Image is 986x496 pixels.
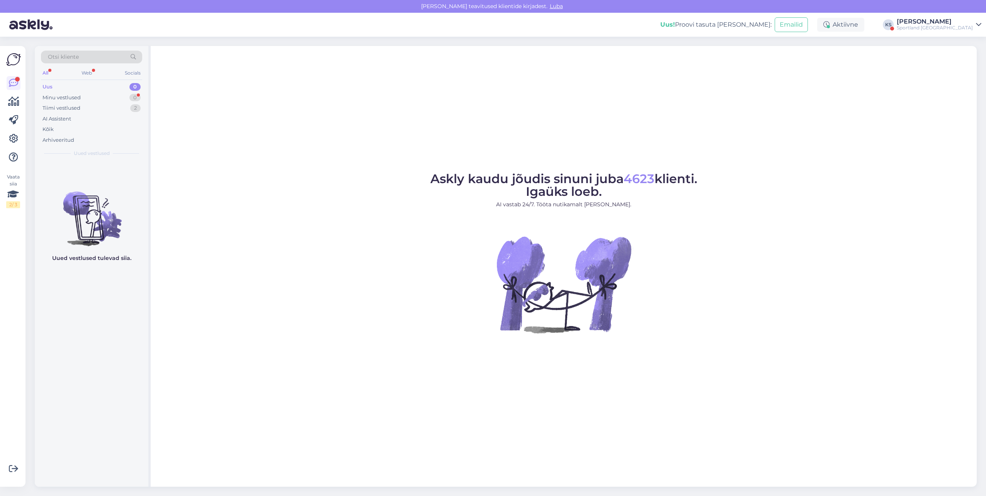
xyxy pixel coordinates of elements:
[660,20,772,29] div: Proovi tasuta [PERSON_NAME]:
[897,19,973,25] div: [PERSON_NAME]
[129,83,141,91] div: 0
[494,215,633,354] img: No Chat active
[130,104,141,112] div: 2
[80,68,93,78] div: Web
[547,3,565,10] span: Luba
[6,52,21,67] img: Askly Logo
[42,94,81,102] div: Minu vestlused
[42,104,80,112] div: Tiimi vestlused
[430,200,697,209] p: AI vastab 24/7. Tööta nutikamalt [PERSON_NAME].
[42,83,53,91] div: Uus
[897,19,981,31] a: [PERSON_NAME]Sportland [GEOGRAPHIC_DATA]
[817,18,864,32] div: Aktiivne
[6,201,20,208] div: 2 / 3
[52,254,131,262] p: Uued vestlused tulevad siia.
[660,21,675,28] b: Uus!
[42,126,54,133] div: Kõik
[42,136,74,144] div: Arhiveeritud
[775,17,808,32] button: Emailid
[41,68,50,78] div: All
[35,178,148,247] img: No chats
[129,94,141,102] div: 0
[897,25,973,31] div: Sportland [GEOGRAPHIC_DATA]
[430,171,697,199] span: Askly kaudu jõudis sinuni juba klienti. Igaüks loeb.
[74,150,110,157] span: Uued vestlused
[6,173,20,208] div: Vaata siia
[883,19,894,30] div: KS
[48,53,79,61] span: Otsi kliente
[123,68,142,78] div: Socials
[42,115,71,123] div: AI Assistent
[624,171,654,186] span: 4623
